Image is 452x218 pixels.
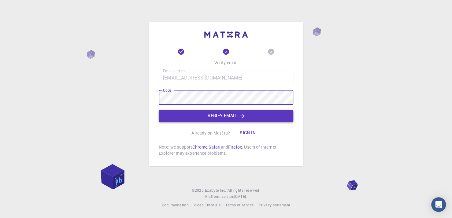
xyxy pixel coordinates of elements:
span: All rights reserved. [228,187,260,194]
a: Exabyte Inc. [205,187,226,194]
span: Privacy statement [258,202,290,207]
span: Exabyte Inc. [205,188,226,193]
text: 3 [270,50,272,54]
span: Video Tutorials [194,202,220,207]
p: Verify email [214,60,238,66]
span: © 2025 [192,187,205,194]
a: Chrome [192,144,207,150]
p: Already on Mat3ra? [191,130,230,136]
a: [DATE]. [234,194,247,200]
p: Note: we support , and . Users of Internet Explorer may experience problems. [159,144,293,156]
span: Documentation [162,202,189,207]
div: Open Intercom Messenger [431,197,446,212]
a: Video Tutorials [194,202,220,208]
a: Safari [208,144,220,150]
span: Platform version [205,194,234,200]
a: Documentation [162,202,189,208]
span: [DATE] . [234,194,247,199]
a: Terms of service [225,202,254,208]
a: Firefox [228,144,242,150]
a: Privacy statement [258,202,290,208]
label: Code [163,88,171,93]
button: Verify email [159,110,293,122]
text: 2 [225,50,227,54]
span: Terms of service [225,202,254,207]
label: Email address [163,68,186,73]
button: Sign in [235,127,261,139]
